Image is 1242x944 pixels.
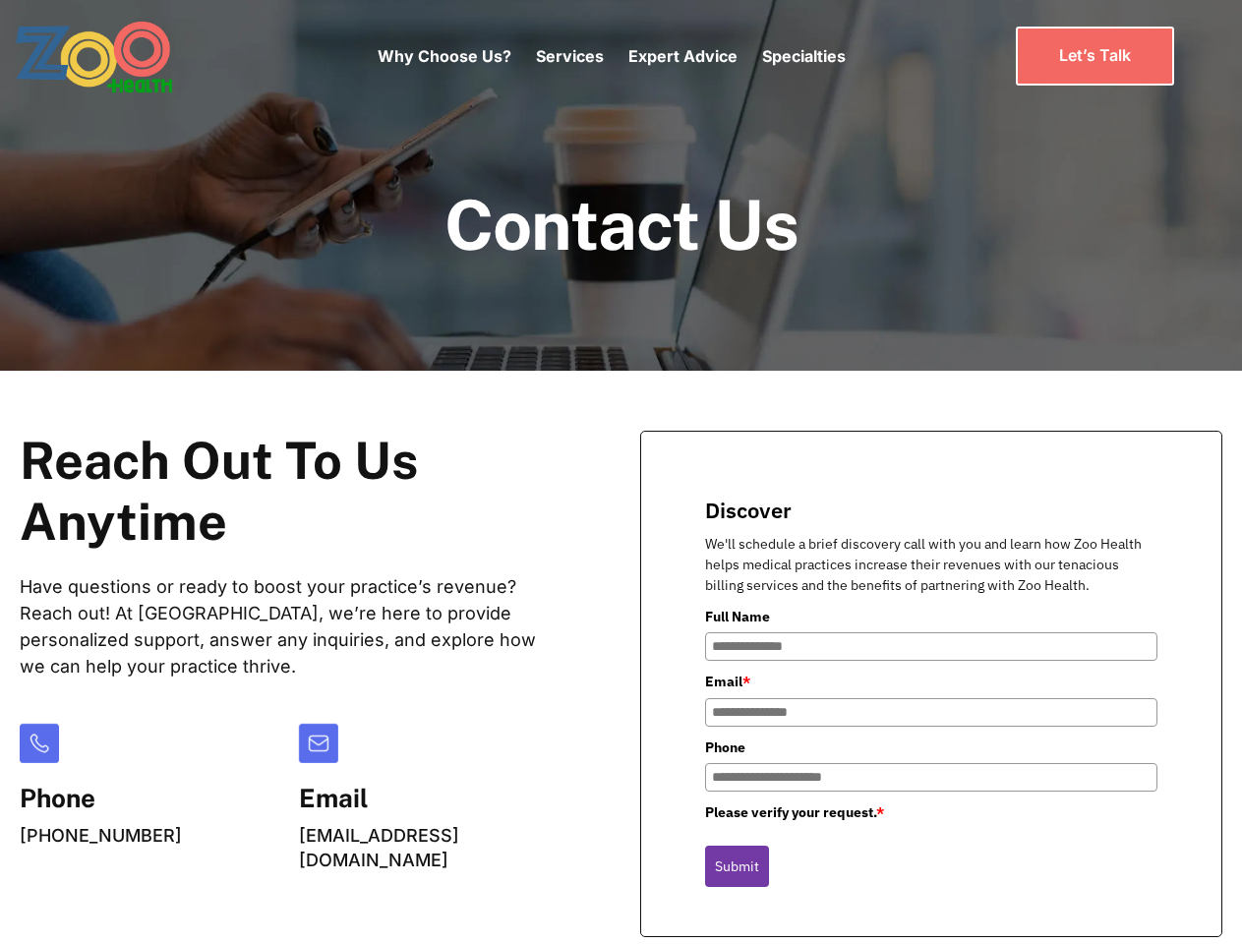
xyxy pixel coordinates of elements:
label: Full Name [705,606,1157,627]
a: Why Choose Us? [378,46,511,66]
h2: Reach Out To Us Anytime [20,431,562,554]
a: Let’s Talk [1016,27,1174,85]
a: [PHONE_NUMBER] [20,825,182,846]
div: Services [536,15,604,97]
a: [EMAIL_ADDRESS][DOMAIN_NAME] [299,825,459,870]
p: We'll schedule a brief discovery call with you and learn how Zoo Health helps medical practices i... [705,534,1157,596]
title: Discover [705,496,1157,524]
h5: Email [299,783,562,813]
p: Have questions or ready to boost your practice’s revenue? Reach out! At [GEOGRAPHIC_DATA], we’re ... [20,573,562,679]
div: Specialties [762,15,846,97]
label: Email [705,671,1157,692]
a: Expert Advice [628,46,738,66]
label: Please verify your request. [705,801,1157,823]
a: Specialties [762,46,846,66]
button: Submit [705,846,769,887]
h1: Contact Us [444,187,798,263]
h5: Phone [20,783,182,813]
a: home [15,20,226,93]
label: Phone [705,737,1157,758]
p: Services [536,44,604,68]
